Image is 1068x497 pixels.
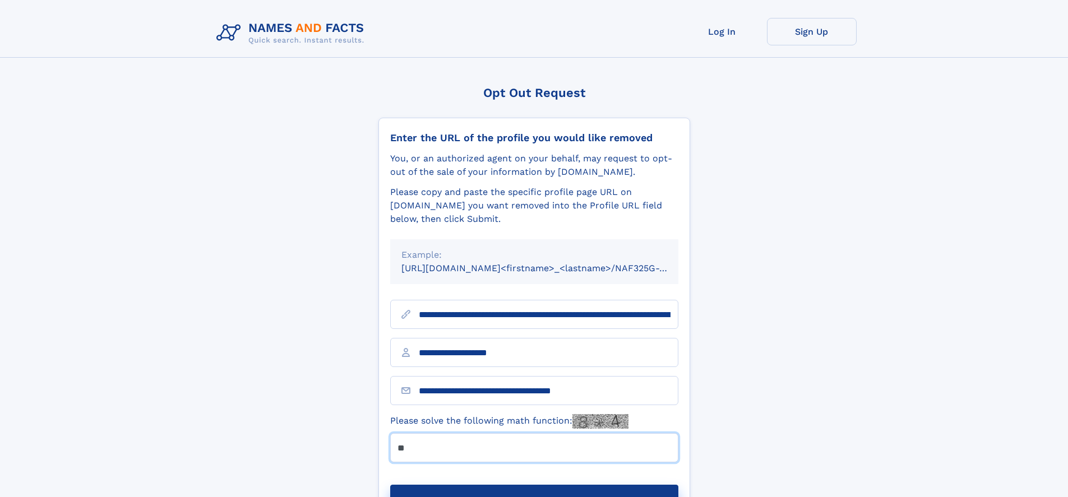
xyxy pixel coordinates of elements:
[677,18,767,45] a: Log In
[767,18,857,45] a: Sign Up
[390,414,628,429] label: Please solve the following math function:
[212,18,373,48] img: Logo Names and Facts
[390,132,678,144] div: Enter the URL of the profile you would like removed
[390,152,678,179] div: You, or an authorized agent on your behalf, may request to opt-out of the sale of your informatio...
[378,86,690,100] div: Opt Out Request
[401,263,700,273] small: [URL][DOMAIN_NAME]<firstname>_<lastname>/NAF325G-xxxxxxxx
[401,248,667,262] div: Example:
[390,185,678,226] div: Please copy and paste the specific profile page URL on [DOMAIN_NAME] you want removed into the Pr...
